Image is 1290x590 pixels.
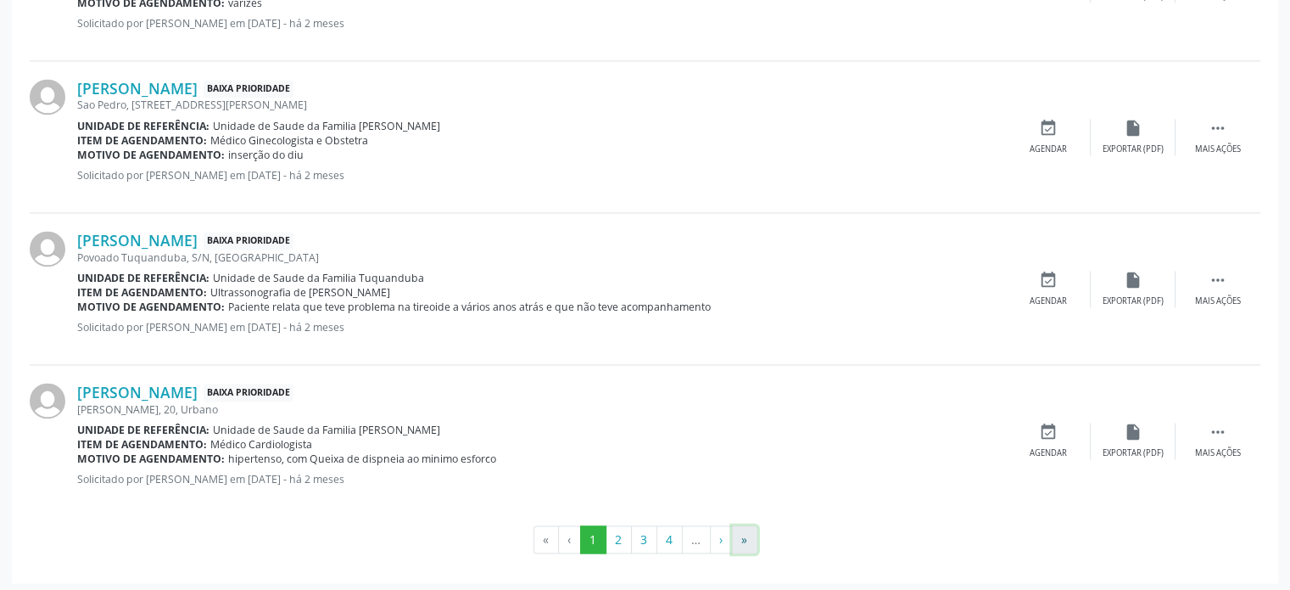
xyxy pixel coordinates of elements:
p: Solicitado por [PERSON_NAME] em [DATE] - há 2 meses [77,472,1006,486]
b: Unidade de referência: [77,119,209,133]
b: Motivo de agendamento: [77,452,225,466]
div: Exportar (PDF) [1103,447,1164,459]
div: Exportar (PDF) [1103,295,1164,307]
i: insert_drive_file [1124,271,1142,289]
b: Unidade de referência: [77,423,209,437]
span: Unidade de Saude da Familia Tuquanduba [213,271,424,285]
b: Item de agendamento: [77,285,207,300]
span: Baixa Prioridade [204,80,293,98]
p: Solicitado por [PERSON_NAME] em [DATE] - há 2 meses [77,320,1006,334]
i:  [1209,423,1227,441]
p: Solicitado por [PERSON_NAME] em [DATE] - há 2 meses [77,168,1006,183]
b: Item de agendamento: [77,133,207,148]
i: insert_drive_file [1124,423,1142,441]
button: Go to page 4 [656,525,683,554]
b: Motivo de agendamento: [77,300,225,314]
i: insert_drive_file [1124,119,1142,138]
button: Go to page 3 [631,525,657,554]
i:  [1209,119,1227,138]
span: Paciente relata que teve problema na tireoide a vários anos atrás e que não teve acompanhamento [228,300,711,314]
a: [PERSON_NAME] [77,383,198,402]
div: Exportar (PDF) [1103,143,1164,155]
span: Baixa Prioridade [204,384,293,402]
b: Motivo de agendamento: [77,148,225,162]
div: Agendar [1030,295,1067,307]
span: Ultrassonografia de [PERSON_NAME] [210,285,390,300]
i: event_available [1039,423,1058,441]
b: Item de agendamento: [77,437,207,452]
div: [PERSON_NAME], 20, Urbano [77,402,1006,417]
img: img [30,231,65,267]
span: Médico Cardiologista [210,437,312,452]
a: [PERSON_NAME] [77,231,198,250]
span: Médico Ginecologista e Obstetra [210,133,368,148]
i: event_available [1039,119,1058,138]
div: Mais ações [1195,143,1241,155]
b: Unidade de referência: [77,271,209,285]
div: Agendar [1030,143,1067,155]
i:  [1209,271,1227,289]
i: event_available [1039,271,1058,289]
button: Go to last page [732,525,757,554]
span: inserção do diu [228,148,304,162]
a: [PERSON_NAME] [77,79,198,98]
button: Go to page 2 [606,525,632,554]
div: Agendar [1030,447,1067,459]
img: img [30,79,65,115]
p: Solicitado por [PERSON_NAME] em [DATE] - há 2 meses [77,16,1006,31]
div: Mais ações [1195,295,1241,307]
button: Go to next page [710,525,733,554]
div: Sao Pedro, [STREET_ADDRESS][PERSON_NAME] [77,98,1006,112]
div: Mais ações [1195,447,1241,459]
button: Go to page 1 [580,525,606,554]
div: Povoado Tuquanduba, S/N, [GEOGRAPHIC_DATA] [77,250,1006,265]
ul: Pagination [30,525,1260,554]
img: img [30,383,65,419]
span: Baixa Prioridade [204,232,293,250]
span: Unidade de Saude da Familia [PERSON_NAME] [213,119,440,133]
span: hipertenso, com Queixa de dispneia ao minimo esforco [228,452,496,466]
span: Unidade de Saude da Familia [PERSON_NAME] [213,423,440,437]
